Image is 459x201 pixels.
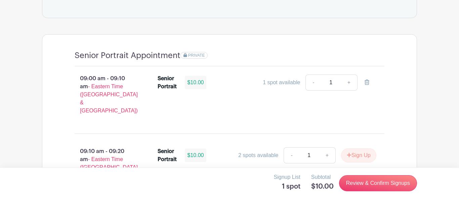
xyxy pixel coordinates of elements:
a: - [284,147,299,163]
div: 2 spots available [238,151,278,159]
a: Review & Confirm Signups [339,175,417,191]
div: 1 spot available [263,79,300,87]
h5: 1 spot [274,183,300,191]
a: + [341,74,358,91]
p: 09:00 am - 09:10 am [64,72,147,117]
h5: $10.00 [311,183,334,191]
div: $10.00 [185,76,207,89]
div: Senior Portrait [158,74,177,91]
div: Senior Portrait [158,147,177,163]
button: Sign Up [341,148,376,162]
h4: Senior Portrait Appointment [75,51,180,60]
p: Signup List [274,173,300,181]
a: + [319,147,336,163]
a: - [305,74,321,91]
span: - Eastern Time ([GEOGRAPHIC_DATA] & [GEOGRAPHIC_DATA]) [80,156,138,186]
div: $10.00 [185,149,207,162]
span: - Eastern Time ([GEOGRAPHIC_DATA] & [GEOGRAPHIC_DATA]) [80,84,138,113]
p: 09:10 am - 09:20 am [64,145,147,190]
p: Subtotal [311,173,334,181]
span: PRIVATE [188,53,205,58]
